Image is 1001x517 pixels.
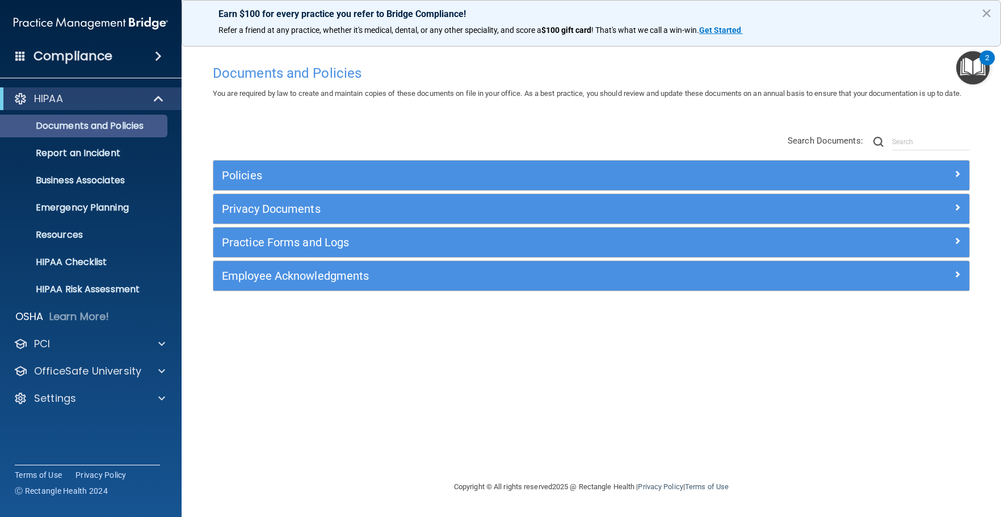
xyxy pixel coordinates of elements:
[49,310,110,323] p: Learn More!
[34,392,76,405] p: Settings
[75,469,127,481] a: Privacy Policy
[788,136,863,146] span: Search Documents:
[956,51,990,85] button: Open Resource Center, 2 new notifications
[985,58,989,73] div: 2
[33,48,112,64] h4: Compliance
[15,310,44,323] p: OSHA
[222,203,772,215] h5: Privacy Documents
[213,89,961,98] span: You are required by law to create and maintain copies of these documents on file in your office. ...
[685,482,729,491] a: Terms of Use
[591,26,699,35] span: ! That's what we call a win-win.
[7,148,162,159] p: Report an Incident
[222,270,772,282] h5: Employee Acknowledgments
[7,257,162,268] p: HIPAA Checklist
[213,66,970,81] h4: Documents and Policies
[7,284,162,295] p: HIPAA Risk Assessment
[7,229,162,241] p: Resources
[638,482,683,491] a: Privacy Policy
[222,166,961,184] a: Policies
[15,469,62,481] a: Terms of Use
[873,137,884,147] img: ic-search.3b580494.png
[222,169,772,182] h5: Policies
[222,236,772,249] h5: Practice Forms and Logs
[14,337,165,351] a: PCI
[222,200,961,218] a: Privacy Documents
[15,485,108,497] span: Ⓒ Rectangle Health 2024
[384,469,798,505] div: Copyright © All rights reserved 2025 @ Rectangle Health | |
[14,92,165,106] a: HIPAA
[981,4,992,22] button: Close
[34,337,50,351] p: PCI
[218,26,541,35] span: Refer a friend at any practice, whether it's medical, dental, or any other speciality, and score a
[218,9,964,19] p: Earn $100 for every practice you refer to Bridge Compliance!
[699,26,741,35] strong: Get Started
[34,364,141,378] p: OfficeSafe University
[7,202,162,213] p: Emergency Planning
[222,267,961,285] a: Employee Acknowledgments
[892,133,970,150] input: Search
[7,175,162,186] p: Business Associates
[7,120,162,132] p: Documents and Policies
[541,26,591,35] strong: $100 gift card
[222,233,961,251] a: Practice Forms and Logs
[699,26,743,35] a: Get Started
[14,12,168,35] img: PMB logo
[14,364,165,378] a: OfficeSafe University
[34,92,63,106] p: HIPAA
[14,392,165,405] a: Settings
